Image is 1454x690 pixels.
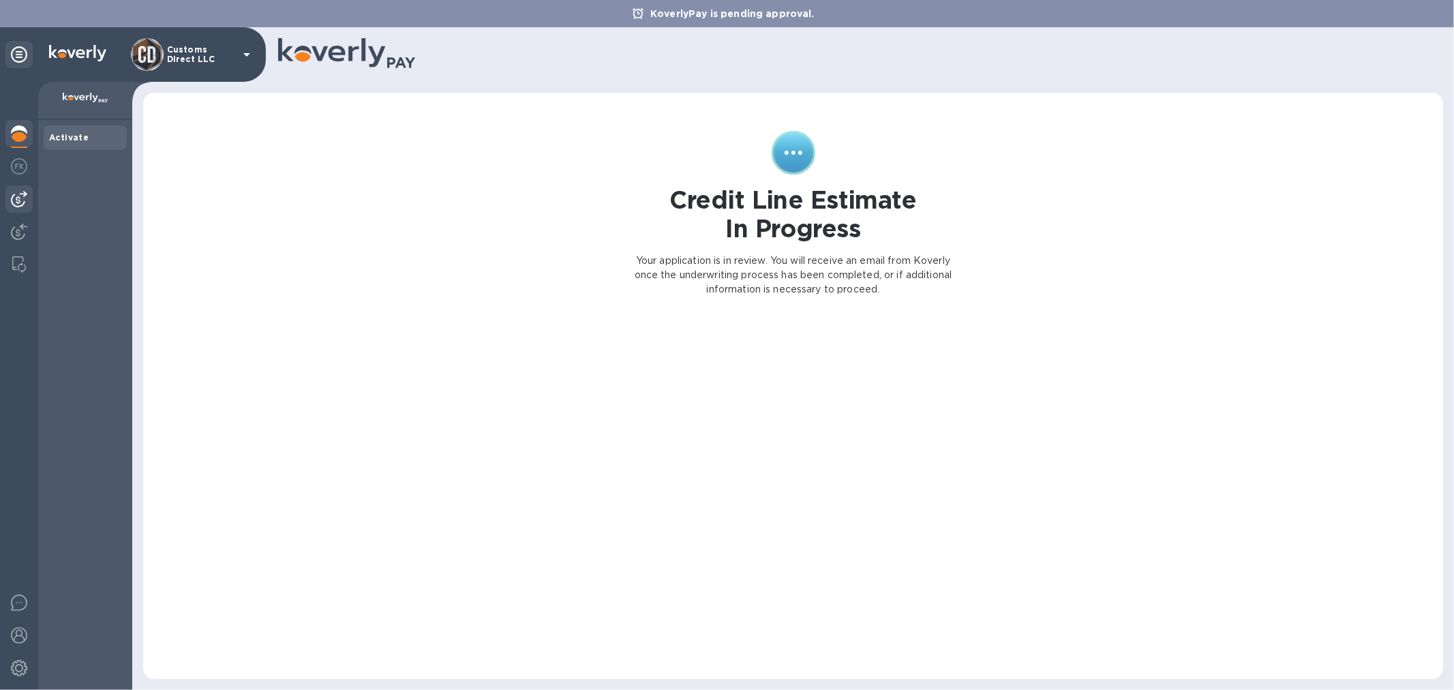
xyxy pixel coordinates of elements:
[633,254,954,297] p: Your application is in review. You will receive an email from Koverly once the underwriting proce...
[11,158,27,175] img: Foreign exchange
[49,45,106,61] img: Logo
[167,45,235,64] p: Customs Direct LLC
[5,41,33,68] div: Unpin categories
[49,132,89,142] b: Activate
[670,185,917,243] h1: Credit Line Estimate In Progress
[643,7,821,20] p: KoverlyPay is pending approval.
